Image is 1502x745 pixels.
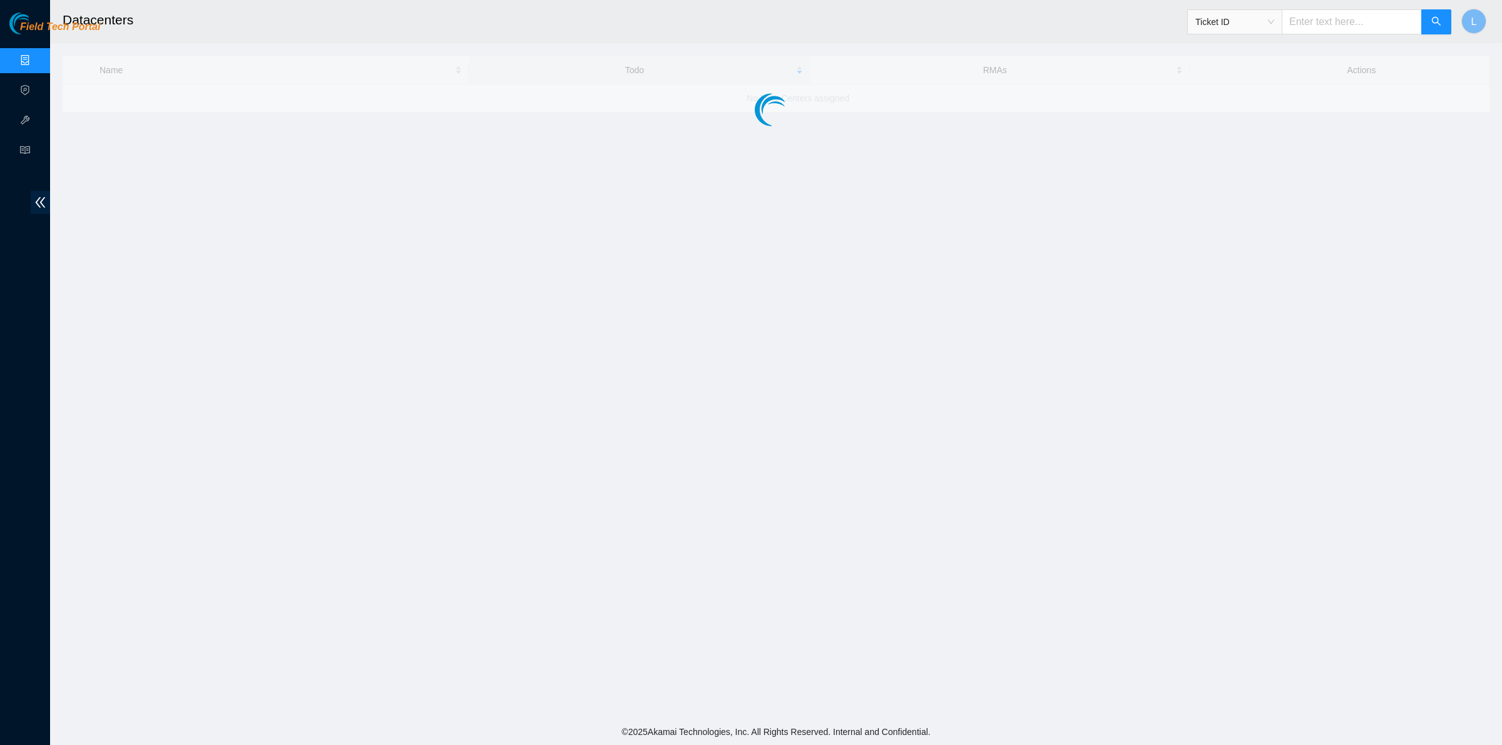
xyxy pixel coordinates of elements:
[20,21,100,33] span: Field Tech Portal
[1461,9,1486,34] button: L
[31,191,50,214] span: double-left
[9,13,63,34] img: Akamai Technologies
[1431,16,1441,28] span: search
[1421,9,1451,34] button: search
[50,719,1502,745] footer: © 2025 Akamai Technologies, Inc. All Rights Reserved. Internal and Confidential.
[1471,14,1477,29] span: L
[9,23,100,39] a: Akamai TechnologiesField Tech Portal
[20,139,30,165] span: read
[1282,9,1422,34] input: Enter text here...
[1195,13,1274,31] span: Ticket ID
